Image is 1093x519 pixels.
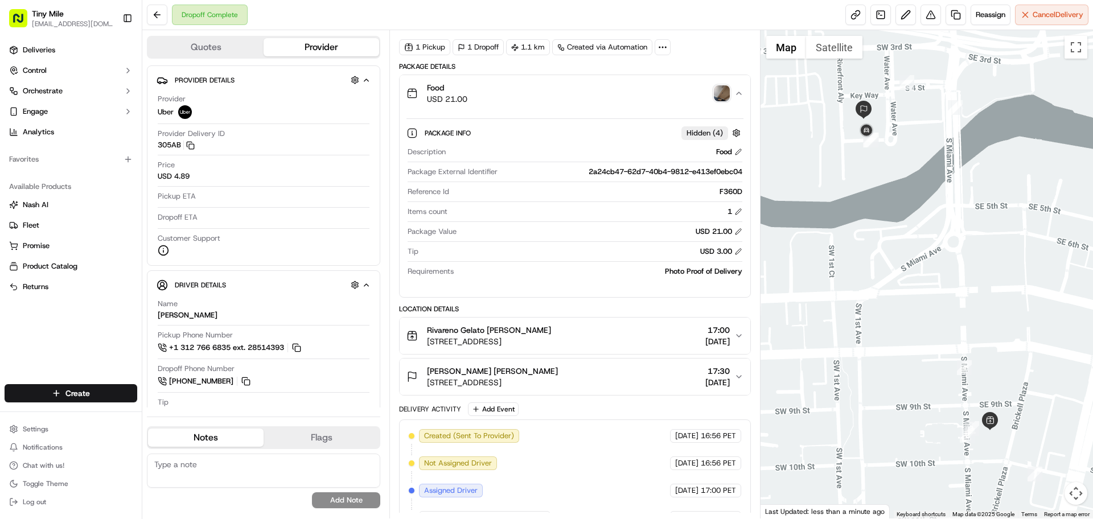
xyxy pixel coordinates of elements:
span: 17:00 [705,324,730,336]
a: Open this area in Google Maps (opens a new window) [763,504,801,518]
button: Start new chat [194,112,207,126]
span: Engage [23,106,48,117]
button: Tiny Mile[EMAIL_ADDRESS][DOMAIN_NAME] [5,5,118,32]
span: Pickup Phone Number [158,330,233,340]
button: Create [5,384,137,402]
button: Settings [5,421,137,437]
button: Promise [5,237,137,255]
div: 2a24cb47-62d7-40b4-9812-e413ef0ebc04 [502,167,742,177]
div: USD 3.00 [700,246,742,257]
span: Fleet [23,220,39,230]
a: [PHONE_NUMBER] [158,375,252,388]
span: Create [65,388,90,399]
div: 5 [948,100,963,115]
div: Start new chat [39,109,187,120]
a: Fleet [9,220,133,230]
span: API Documentation [108,165,183,176]
button: Nash AI [5,196,137,214]
span: Product Catalog [23,261,77,271]
button: Chat with us! [5,458,137,473]
span: Uber [158,107,174,117]
span: [EMAIL_ADDRESS][DOMAIN_NAME] [32,19,113,28]
span: Returns [23,282,48,292]
a: Nash AI [9,200,133,210]
span: Chat with us! [23,461,64,470]
div: FoodUSD 21.00photo_proof_of_delivery image [400,112,750,297]
button: Hidden (4) [681,126,743,140]
span: [DATE] [705,377,730,388]
a: +1 312 766 6835 ext. 28514393 [158,341,303,354]
div: USD 21.00 [696,226,742,237]
a: Report a map error [1044,511,1090,517]
div: Photo Proof of Delivery [458,266,742,277]
span: [DATE] [705,336,730,347]
span: 17:00 PET [701,485,736,496]
span: Analytics [23,127,54,137]
button: Orchestrate [5,82,137,100]
div: 2 [960,428,975,443]
a: 📗Knowledge Base [7,160,92,181]
span: 16:56 PET [701,431,736,441]
div: 1 Pickup [399,39,450,55]
div: 4 [957,360,972,375]
button: CancelDelivery [1015,5,1088,25]
div: 3 [964,421,979,436]
div: Available Products [5,178,137,196]
span: Control [23,65,47,76]
a: Returns [9,282,133,292]
a: Product Catalog [9,261,133,271]
span: Toggle Theme [23,479,68,488]
button: Add Event [468,402,519,416]
img: Google [763,504,801,518]
span: +1 312 766 6835 ext. 28514393 [169,343,284,353]
div: 1 Dropoff [453,39,504,55]
div: 1 [1028,467,1042,481]
span: Customer Support [158,233,220,244]
span: Requirements [408,266,454,277]
div: Favorites [5,150,137,168]
button: Notifications [5,439,137,455]
a: Powered byPylon [80,192,138,201]
button: Provider [264,38,379,56]
button: Toggle Theme [5,476,137,492]
button: Flags [264,429,379,447]
a: Deliveries [5,41,137,59]
span: [PHONE_NUMBER] [169,376,233,386]
button: Reassign [971,5,1010,25]
span: [PERSON_NAME] [PERSON_NAME] [427,365,558,377]
span: USD 4.89 [158,171,190,182]
span: Price [158,160,175,170]
a: Terms (opens in new tab) [1021,511,1037,517]
span: Not Assigned Driver [424,458,492,468]
div: Location Details [399,304,750,314]
span: Settings [23,425,48,434]
div: 💻 [96,166,105,175]
button: photo_proof_of_delivery image [714,85,730,101]
button: Product Catalog [5,257,137,275]
div: 7 [864,133,879,147]
span: Cancel Delivery [1033,10,1083,20]
button: FoodUSD 21.00photo_proof_of_delivery image [400,75,750,112]
div: Delivery Activity [399,405,461,414]
div: 1.1 km [506,39,550,55]
span: Tip [158,397,169,407]
button: Notes [148,429,264,447]
img: 1736555255976-a54dd68f-1ca7-489b-9aae-adbdc363a1c4 [11,109,32,129]
div: F360D [454,187,742,197]
span: 16:56 PET [701,458,736,468]
span: Deliveries [23,45,55,55]
span: [STREET_ADDRESS] [427,336,551,347]
button: Quotes [148,38,264,56]
span: Dropoff ETA [158,212,198,223]
button: Fleet [5,216,137,234]
div: Created via Automation [552,39,652,55]
a: Promise [9,241,133,251]
div: 6 [899,75,914,90]
img: uber-new-logo.jpeg [178,105,192,119]
span: Package External Identifier [408,167,498,177]
button: Tiny Mile [32,8,64,19]
button: 305AB [158,140,195,150]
